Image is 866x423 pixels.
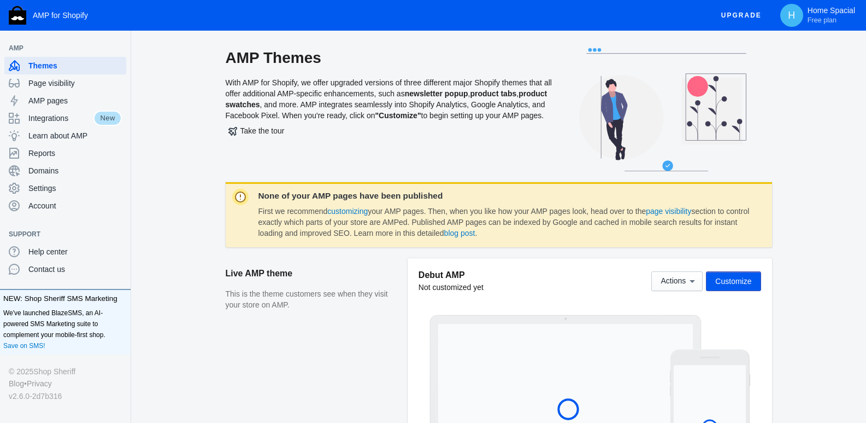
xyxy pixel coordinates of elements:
p: Home Spacial [808,6,855,25]
p: This is the theme customers see when they visit your store on AMP. [226,289,397,310]
span: AMP pages [28,95,122,106]
span: Integrations [28,113,93,124]
a: IntegrationsNew [4,109,126,127]
h2: Live AMP theme [226,258,397,289]
span: Page visibility [28,78,122,89]
div: • [9,378,122,390]
b: "Customize" [375,111,421,120]
span: Learn about AMP [28,130,122,141]
dd: First we recommend your AMP pages. Then, when you like how your AMP pages look, head over to the ... [258,206,752,239]
button: Add a sales channel [111,46,128,50]
span: Account [28,200,122,211]
span: Customize [715,277,751,286]
a: AMP pages [4,92,126,109]
span: Support [9,229,111,240]
a: page visibility [646,207,691,216]
a: Save on SMS! [3,340,45,351]
button: Upgrade [712,5,770,26]
span: Settings [28,183,122,194]
a: Page visibility [4,74,126,92]
dt: None of your AMP pages have been published [258,191,752,201]
b: newsletter popup [405,89,468,98]
a: Themes [4,57,126,74]
div: v2.6.0-2d7b316 [9,390,122,402]
a: Shop Sheriff [33,366,75,378]
a: Blog [9,378,24,390]
a: Domains [4,162,126,179]
span: H [786,10,797,21]
h2: AMP Themes [226,48,553,68]
span: Help center [28,246,122,257]
div: © 2025 [9,366,122,378]
span: Take the tour [228,126,285,135]
div: Not customized yet [419,282,484,293]
a: customizing [327,207,368,216]
span: Free plan [808,16,836,25]
a: Reports [4,144,126,162]
div: With AMP for Shopify, we offer upgraded versions of three different major Shopify themes that all... [226,48,553,182]
button: Customize [706,271,761,291]
button: Take the tour [226,121,287,141]
a: blog post [444,229,475,237]
span: New [93,111,122,126]
span: Domains [28,165,122,176]
span: Contact us [28,264,122,275]
button: Add a sales channel [111,232,128,236]
span: Actions [661,277,686,286]
a: Learn about AMP [4,127,126,144]
a: Contact us [4,260,126,278]
a: Account [4,197,126,215]
span: AMP [9,43,111,54]
button: Actions [651,271,703,291]
img: Shop Sheriff Logo [9,6,26,25]
a: Privacy [27,378,52,390]
b: product tabs [470,89,516,98]
span: Reports [28,148,122,159]
span: AMP for Shopify [33,11,88,20]
span: Themes [28,60,122,71]
a: Settings [4,179,126,197]
span: Upgrade [721,5,762,25]
h5: Debut AMP [419,269,484,281]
